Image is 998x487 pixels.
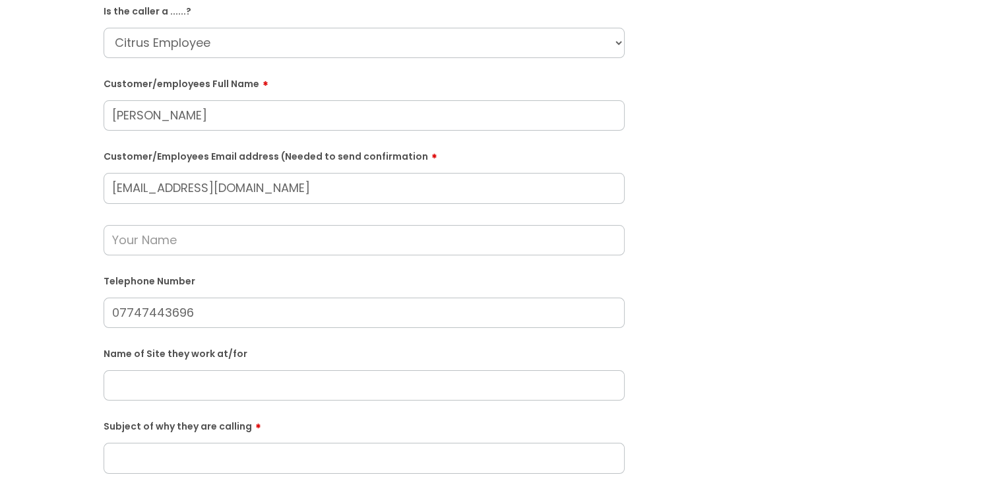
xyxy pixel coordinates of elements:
label: Is the caller a ......? [104,3,625,17]
label: Customer/Employees Email address (Needed to send confirmation [104,146,625,162]
label: Name of Site they work at/for [104,346,625,360]
label: Telephone Number [104,273,625,287]
input: Email [104,173,625,203]
input: Your Name [104,225,625,255]
label: Customer/employees Full Name [104,74,625,90]
label: Subject of why they are calling [104,416,625,432]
